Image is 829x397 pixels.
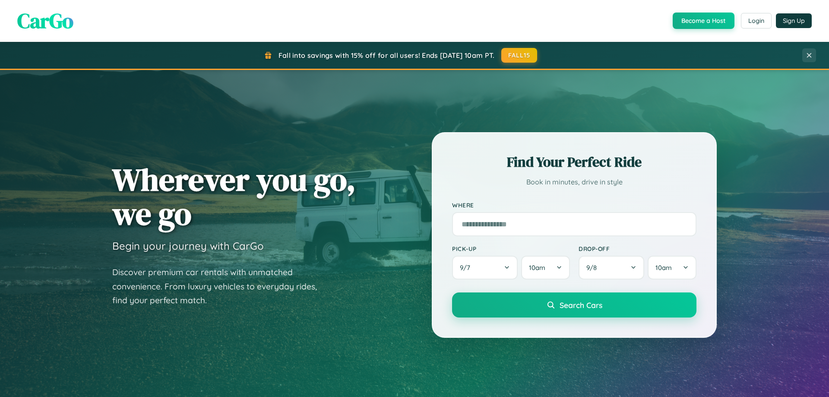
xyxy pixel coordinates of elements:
[655,264,672,272] span: 10am
[452,292,696,318] button: Search Cars
[452,152,696,172] h2: Find Your Perfect Ride
[501,48,538,63] button: FALL15
[579,245,696,252] label: Drop-off
[648,256,696,279] button: 10am
[112,162,356,231] h1: Wherever you go, we go
[673,13,734,29] button: Become a Host
[112,265,328,308] p: Discover premium car rentals with unmatched convenience. From luxury vehicles to everyday rides, ...
[586,264,601,272] span: 9 / 8
[452,176,696,188] p: Book in minutes, drive in style
[278,51,495,60] span: Fall into savings with 15% off for all users! Ends [DATE] 10am PT.
[112,239,264,252] h3: Begin your journey with CarGo
[741,13,772,29] button: Login
[776,13,812,28] button: Sign Up
[452,245,570,252] label: Pick-up
[17,6,73,35] span: CarGo
[579,256,644,279] button: 9/8
[460,264,475,272] span: 9 / 7
[452,256,518,279] button: 9/7
[452,201,696,209] label: Where
[560,300,602,310] span: Search Cars
[521,256,570,279] button: 10am
[529,264,545,272] span: 10am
